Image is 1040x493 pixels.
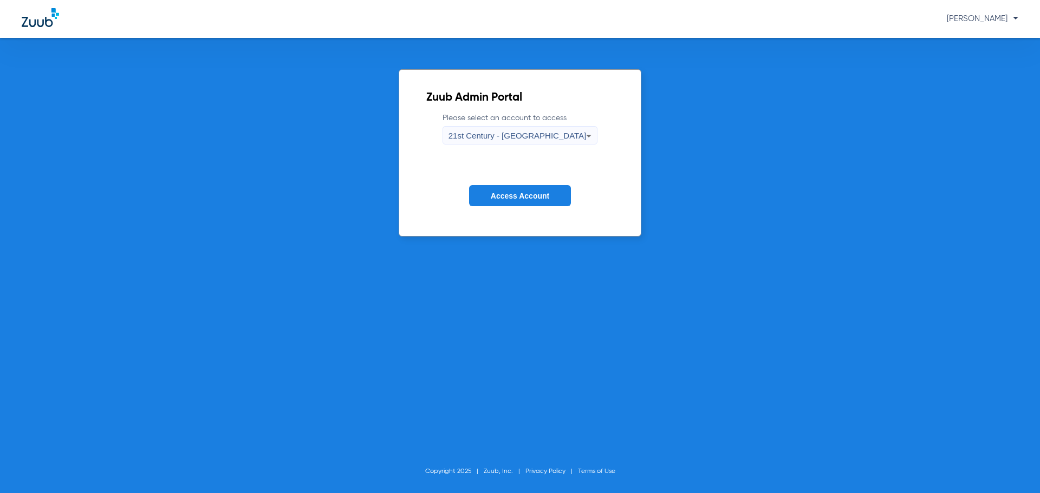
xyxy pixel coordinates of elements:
label: Please select an account to access [443,113,598,144]
span: Access Account [491,192,549,200]
span: 21st Century - [GEOGRAPHIC_DATA] [448,131,587,140]
span: [PERSON_NAME] [947,15,1018,23]
a: Terms of Use [578,468,615,475]
li: Copyright 2025 [425,466,484,477]
img: Zuub Logo [22,8,59,27]
a: Privacy Policy [525,468,565,475]
li: Zuub, Inc. [484,466,525,477]
button: Access Account [469,185,571,206]
h2: Zuub Admin Portal [426,93,614,103]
